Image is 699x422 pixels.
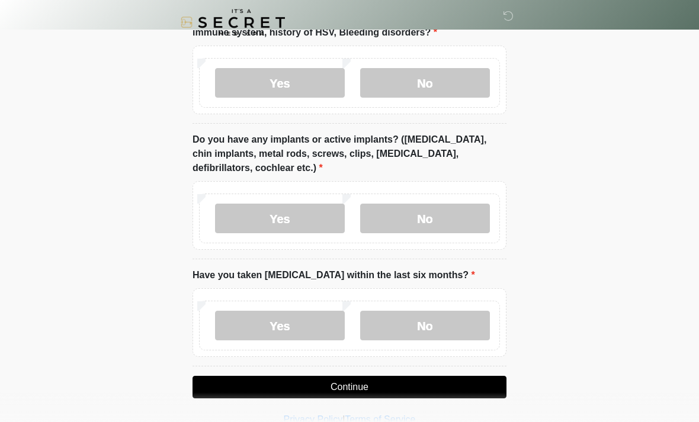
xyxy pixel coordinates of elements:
[215,311,345,340] label: Yes
[181,9,285,36] img: It's A Secret Med Spa Logo
[360,204,490,233] label: No
[215,204,345,233] label: Yes
[215,68,345,98] label: Yes
[360,68,490,98] label: No
[360,311,490,340] label: No
[193,133,506,175] label: Do you have any implants or active implants? ([MEDICAL_DATA], chin implants, metal rods, screws, ...
[193,376,506,398] button: Continue
[193,268,475,282] label: Have you taken [MEDICAL_DATA] within the last six months?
